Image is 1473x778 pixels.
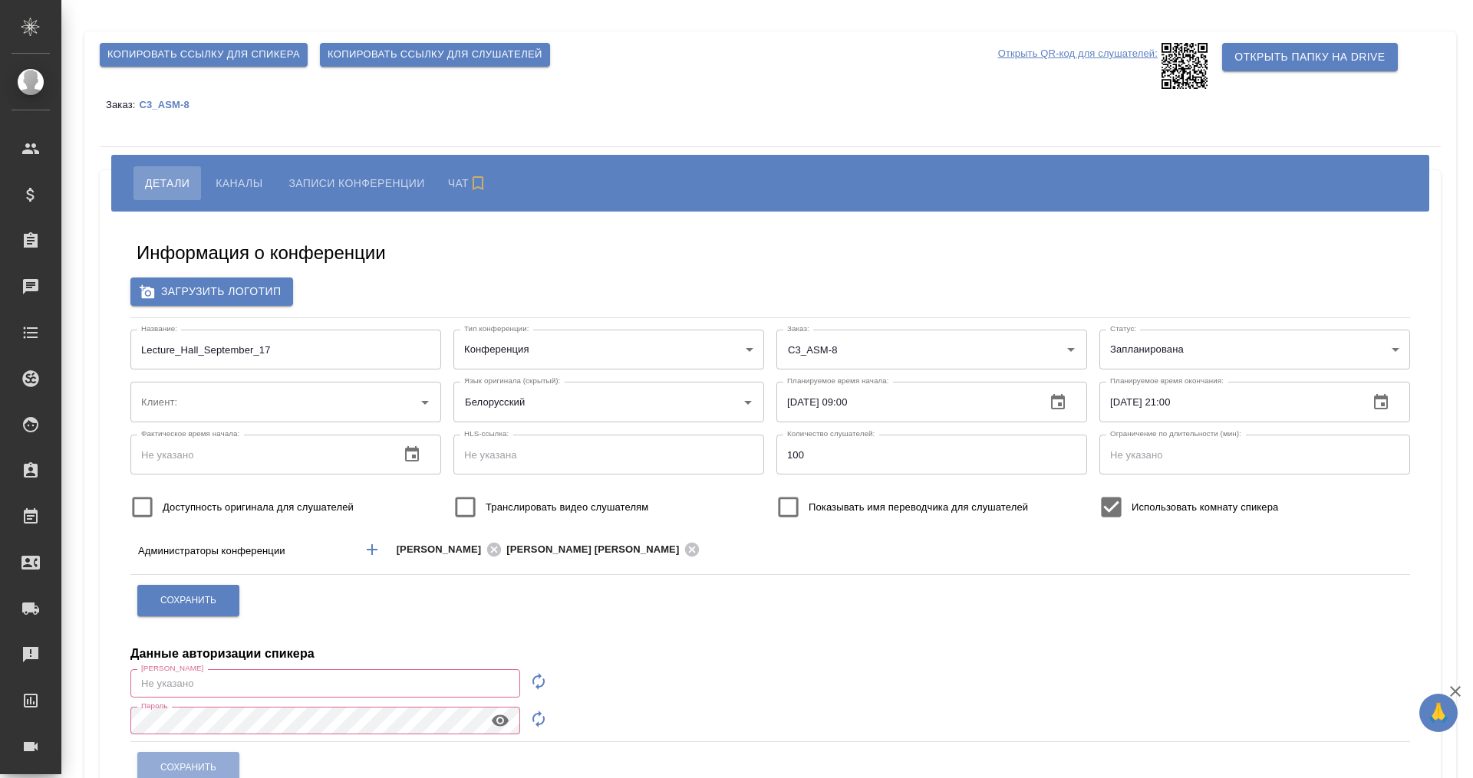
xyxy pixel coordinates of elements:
[139,98,200,110] a: C3_ASM-8
[130,330,441,369] input: Не указан
[414,392,436,413] button: Open
[130,645,315,663] h4: Данные авторизации спикера
[453,435,764,474] input: Не указана
[137,241,386,265] h5: Информация о конференции
[448,174,491,192] span: Чат
[106,99,139,110] p: Заказ:
[1099,382,1356,422] input: Не указано
[1222,43,1397,71] button: Открыть папку на Drive
[145,174,189,192] span: Детали
[143,282,281,301] span: Загрузить логотип
[776,382,1033,422] input: Не указано
[137,585,239,616] button: Сохранить
[107,46,300,64] span: Копировать ссылку для спикера
[138,543,349,559] p: Администраторы конференции
[809,500,1028,515] span: Показывать имя переводчика для слушателей
[998,43,1158,89] p: Открыть QR-код для слушателей:
[506,540,704,559] div: [PERSON_NAME] [PERSON_NAME]
[139,99,200,110] p: C3_ASM-8
[160,594,216,607] span: Сохранить
[1099,435,1410,474] input: Не указано
[1060,339,1082,360] button: Open
[776,435,1087,474] input: Не указано
[1234,48,1385,67] span: Открыть папку на Drive
[163,500,354,515] span: Доступность оригинала для слушателей
[1289,548,1292,551] button: Open
[486,500,648,515] span: Транслировать видео слушателям
[506,542,688,557] span: [PERSON_NAME] [PERSON_NAME]
[469,174,487,192] svg: Подписаться
[1099,330,1410,369] div: Запланирована
[320,43,550,67] button: Копировать ссылку для слушателей
[130,669,520,697] input: Не указано
[397,540,507,559] div: [PERSON_NAME]
[453,330,764,369] div: Конференция
[130,277,293,306] label: Загрузить логотип
[1132,500,1278,515] span: Использовать комнату спикера
[737,392,759,413] button: Open
[1419,694,1458,732] button: 🙏
[397,542,491,557] span: [PERSON_NAME]
[288,174,424,192] span: Записи конференции
[1425,697,1452,729] span: 🙏
[354,531,390,568] button: Добавить менеджера
[130,435,387,474] input: Не указано
[100,43,308,67] button: Копировать ссылку для спикера
[328,46,542,64] span: Копировать ссылку для слушателей
[216,174,262,192] span: Каналы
